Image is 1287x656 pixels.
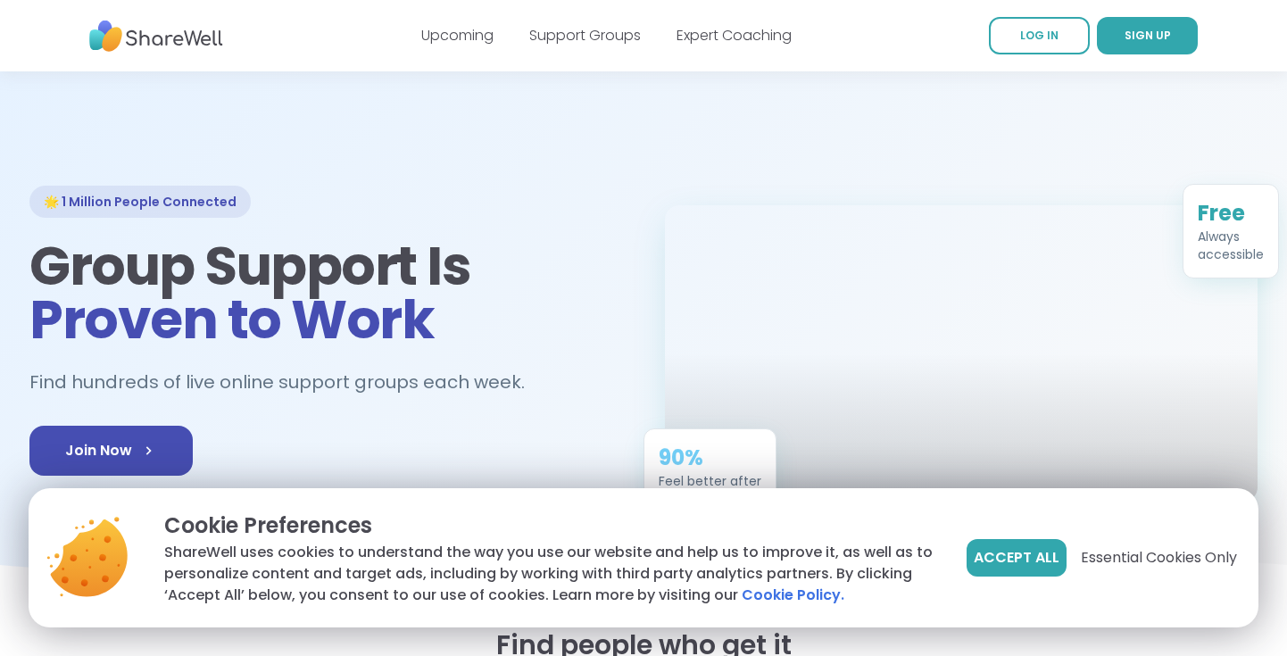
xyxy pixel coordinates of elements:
a: LOG IN [989,17,1090,54]
img: ShareWell Nav Logo [89,12,223,61]
p: Cookie Preferences [164,510,938,542]
h1: Group Support Is [29,239,622,346]
div: Always accessible [1198,228,1264,263]
h2: Find hundreds of live online support groups each week. [29,368,544,397]
span: Join Now [65,440,157,461]
span: Essential Cookies Only [1081,547,1237,569]
span: SIGN UP [1125,28,1171,43]
button: Accept All [967,539,1067,577]
a: Expert Coaching [677,25,792,46]
a: SIGN UP [1097,17,1198,54]
a: Cookie Policy. [742,585,844,606]
span: LOG IN [1020,28,1059,43]
span: Proven to Work [29,282,434,357]
p: ShareWell uses cookies to understand the way you use our website and help us to improve it, as we... [164,542,938,606]
div: Free [1198,199,1264,228]
span: Accept All [974,547,1059,569]
a: Support Groups [529,25,641,46]
a: Join Now [29,426,193,476]
div: 🌟 1 Million People Connected [29,186,251,218]
div: Feel better after just one session [659,472,761,508]
div: 90% [659,444,761,472]
a: Upcoming [421,25,494,46]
